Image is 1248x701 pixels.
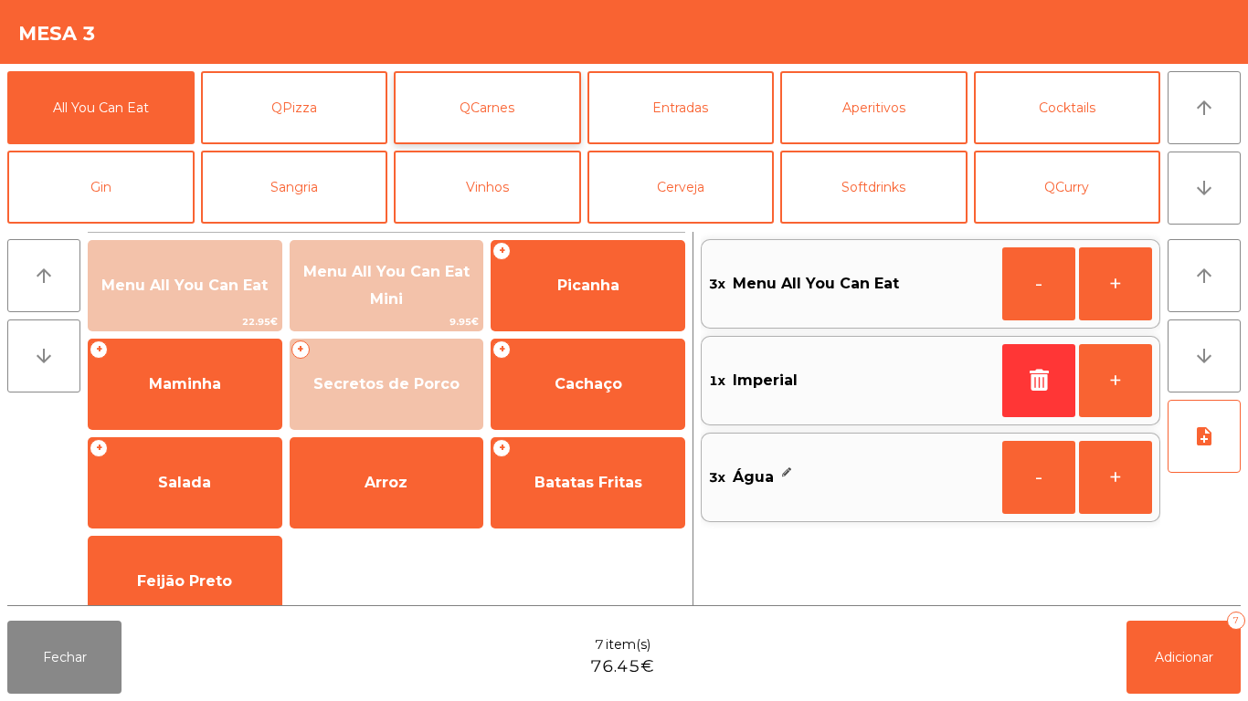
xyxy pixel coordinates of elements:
[303,263,470,308] span: Menu All You Can Eat Mini
[709,270,725,298] span: 3x
[1168,152,1241,225] button: arrow_downward
[7,151,195,224] button: Gin
[780,151,968,224] button: Softdrinks
[587,151,775,224] button: Cerveja
[733,367,798,394] span: Imperial
[709,464,725,491] span: 3x
[595,635,604,654] span: 7
[733,464,774,491] span: Água
[7,71,195,144] button: All You Can Eat
[780,71,968,144] button: Aperitivos
[1193,177,1215,199] i: arrow_downward
[201,71,388,144] button: QPizza
[1193,425,1215,447] i: note_add
[7,621,122,694] button: Fechar
[313,375,460,392] span: Secretos de Porco
[974,151,1161,224] button: QCurry
[733,270,899,298] span: Menu All You Can Eat
[33,345,55,367] i: arrow_downward
[1168,71,1241,144] button: arrow_upward
[1079,247,1152,320] button: +
[394,71,581,144] button: QCarnes
[709,367,725,394] span: 1x
[89,313,281,330] span: 22.95€
[1002,247,1075,320] button: -
[587,71,775,144] button: Entradas
[492,439,511,457] span: +
[492,340,511,359] span: +
[974,71,1161,144] button: Cocktails
[291,340,310,359] span: +
[394,151,581,224] button: Vinhos
[557,277,619,294] span: Picanha
[1155,649,1213,665] span: Adicionar
[90,340,108,359] span: +
[534,474,642,491] span: Batatas Fritas
[1002,441,1075,514] button: -
[18,20,96,47] h4: Mesa 3
[606,635,650,654] span: item(s)
[1193,97,1215,119] i: arrow_upward
[149,375,221,392] span: Maminha
[1168,239,1241,312] button: arrow_upward
[158,474,211,491] span: Salada
[1168,400,1241,473] button: note_add
[7,319,80,392] button: arrow_downward
[291,313,483,330] span: 9.95€
[7,239,80,312] button: arrow_upward
[1168,319,1241,392] button: arrow_downward
[1193,345,1215,367] i: arrow_downward
[492,242,511,260] span: +
[1126,621,1241,694] button: Adicionar7
[101,277,268,294] span: Menu All You Can Eat
[1227,612,1245,630] div: 7
[137,572,232,590] span: Feijão Preto
[1079,344,1152,417] button: +
[201,151,388,224] button: Sangria
[365,474,407,491] span: Arroz
[1079,441,1152,514] button: +
[90,439,108,457] span: +
[555,375,622,392] span: Cachaço
[590,654,654,679] span: 76.45€
[1193,265,1215,287] i: arrow_upward
[33,265,55,287] i: arrow_upward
